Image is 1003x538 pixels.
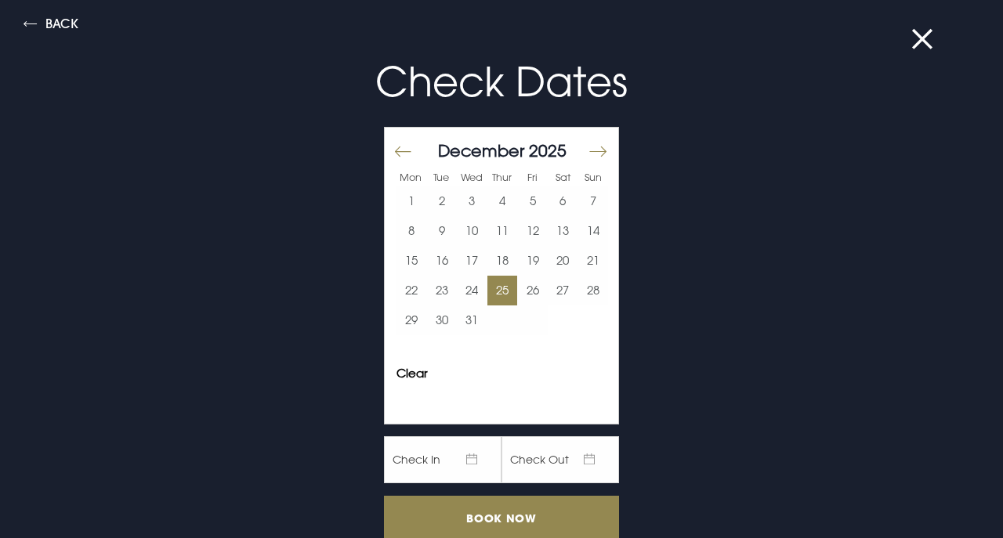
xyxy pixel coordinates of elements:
button: 22 [396,276,427,305]
button: 30 [427,305,458,335]
button: Back [24,17,78,35]
button: Move forward to switch to the next month. [588,135,607,168]
td: Choose Wednesday, December 3, 2025 as your start date. [457,186,487,216]
button: 29 [396,305,427,335]
td: Choose Monday, December 22, 2025 as your start date. [396,276,427,305]
button: 31 [457,305,487,335]
td: Choose Saturday, December 13, 2025 as your start date. [548,216,578,246]
td: Choose Monday, December 15, 2025 as your start date. [396,246,427,276]
td: Choose Sunday, December 21, 2025 as your start date. [578,246,608,276]
span: Check Out [501,436,619,483]
button: 16 [427,246,458,276]
p: Check Dates [129,52,874,112]
button: 20 [548,246,578,276]
td: Choose Monday, December 1, 2025 as your start date. [396,186,427,216]
td: Choose Thursday, December 4, 2025 as your start date. [487,186,518,216]
td: Choose Sunday, December 28, 2025 as your start date. [578,276,608,305]
td: Choose Saturday, December 6, 2025 as your start date. [548,186,578,216]
button: 3 [457,186,487,216]
td: Choose Saturday, December 27, 2025 as your start date. [548,276,578,305]
td: Choose Friday, December 5, 2025 as your start date. [517,186,548,216]
td: Choose Tuesday, December 23, 2025 as your start date. [427,276,458,305]
button: 1 [396,186,427,216]
button: 23 [427,276,458,305]
td: Choose Wednesday, December 17, 2025 as your start date. [457,246,487,276]
button: 21 [578,246,608,276]
button: 7 [578,186,608,216]
td: Choose Wednesday, December 31, 2025 as your start date. [457,305,487,335]
button: Clear [396,367,428,379]
button: 11 [487,216,518,246]
button: 5 [517,186,548,216]
td: Choose Sunday, December 14, 2025 as your start date. [578,216,608,246]
span: Check In [384,436,501,483]
td: Choose Sunday, December 7, 2025 as your start date. [578,186,608,216]
button: 28 [578,276,608,305]
td: Choose Friday, December 19, 2025 as your start date. [517,246,548,276]
button: 27 [548,276,578,305]
td: Choose Tuesday, December 30, 2025 as your start date. [427,305,458,335]
td: Choose Wednesday, December 24, 2025 as your start date. [457,276,487,305]
td: Choose Tuesday, December 9, 2025 as your start date. [427,216,458,246]
td: Choose Thursday, December 11, 2025 as your start date. [487,216,518,246]
td: Choose Friday, December 26, 2025 as your start date. [517,276,548,305]
span: 2025 [529,140,567,161]
span: December [438,140,524,161]
td: Choose Thursday, December 18, 2025 as your start date. [487,246,518,276]
td: Choose Tuesday, December 16, 2025 as your start date. [427,246,458,276]
td: Choose Tuesday, December 2, 2025 as your start date. [427,186,458,216]
button: 4 [487,186,518,216]
button: 2 [427,186,458,216]
button: 14 [578,216,608,246]
button: 25 [487,276,518,305]
button: 6 [548,186,578,216]
button: 24 [457,276,487,305]
td: Choose Saturday, December 20, 2025 as your start date. [548,246,578,276]
button: 12 [517,216,548,246]
button: 17 [457,246,487,276]
button: Move backward to switch to the previous month. [394,135,413,168]
button: 8 [396,216,427,246]
td: Choose Monday, December 29, 2025 as your start date. [396,305,427,335]
td: Choose Thursday, December 25, 2025 as your start date. [487,276,518,305]
button: 26 [517,276,548,305]
button: 15 [396,246,427,276]
button: 13 [548,216,578,246]
td: Choose Friday, December 12, 2025 as your start date. [517,216,548,246]
button: 19 [517,246,548,276]
button: 9 [427,216,458,246]
button: 10 [457,216,487,246]
td: Choose Monday, December 8, 2025 as your start date. [396,216,427,246]
td: Choose Wednesday, December 10, 2025 as your start date. [457,216,487,246]
button: 18 [487,246,518,276]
